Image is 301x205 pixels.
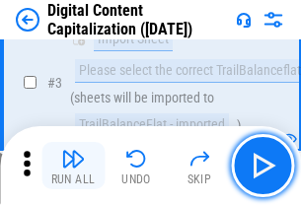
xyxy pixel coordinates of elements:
[94,28,173,51] div: Import Sheet
[47,75,62,91] span: # 3
[61,147,85,171] img: Run All
[41,142,105,189] button: Run All
[236,12,252,28] img: Support
[262,8,285,32] img: Settings menu
[188,147,211,171] img: Skip
[16,8,39,32] img: Back
[47,1,228,38] div: Digital Content Capitalization ([DATE])
[247,150,278,181] img: Main button
[51,173,96,185] div: Run All
[75,113,229,137] div: TrailBalanceFlat - imported
[121,173,151,185] div: Undo
[168,142,231,189] button: Skip
[188,173,212,185] div: Skip
[105,142,168,189] button: Undo
[124,147,148,171] img: Undo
